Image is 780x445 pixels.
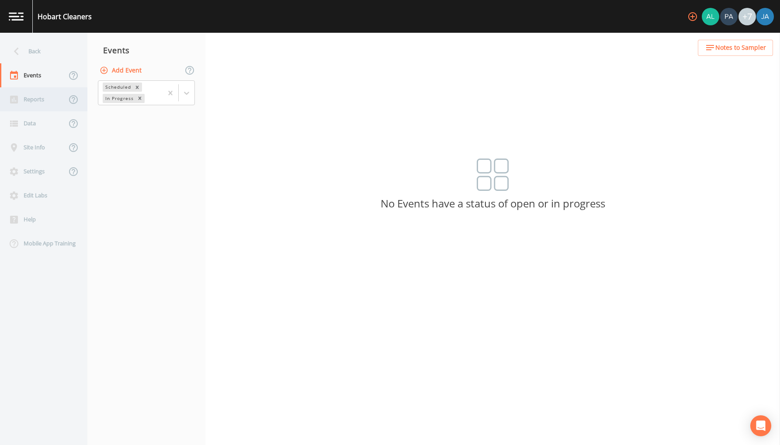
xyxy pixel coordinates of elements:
p: No Events have a status of open or in progress [205,200,780,207]
div: Open Intercom Messenger [750,415,771,436]
img: 747fbe677637578f4da62891070ad3f4 [756,8,774,25]
img: svg%3e [477,159,509,191]
span: Notes to Sampler [715,42,766,53]
img: 105423acff65459314a9bc1ad1dcaae9 [702,8,719,25]
div: Patrick Caulfield [720,8,738,25]
img: 642d39ac0e0127a36d8cdbc932160316 [720,8,738,25]
button: Add Event [98,62,145,79]
div: Events [87,39,205,61]
div: Remove Scheduled [132,83,142,92]
div: +7 [738,8,756,25]
div: Hobart Cleaners [38,11,92,22]
div: Alex Gadberry [701,8,720,25]
button: Notes to Sampler [698,40,773,56]
div: Scheduled [103,83,132,92]
div: Remove In Progress [135,94,145,103]
img: logo [9,12,24,21]
div: In Progress [103,94,135,103]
